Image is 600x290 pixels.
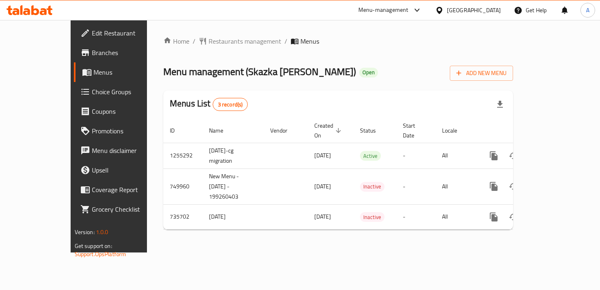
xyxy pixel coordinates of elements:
[74,199,171,219] a: Grocery Checklist
[74,180,171,199] a: Coverage Report
[92,204,164,214] span: Grocery Checklist
[360,213,384,222] span: Inactive
[163,204,202,229] td: 735702
[314,181,331,192] span: [DATE]
[170,97,248,111] h2: Menus List
[92,48,164,58] span: Branches
[450,66,513,81] button: Add New Menu
[396,204,436,229] td: -
[213,98,248,111] div: Total records count
[360,151,381,161] span: Active
[484,177,504,196] button: more
[456,68,507,78] span: Add New Menu
[163,36,513,46] nav: breadcrumb
[442,126,468,135] span: Locale
[209,36,281,46] span: Restaurants management
[300,36,319,46] span: Menus
[396,168,436,204] td: -
[193,36,196,46] li: /
[92,185,164,195] span: Coverage Report
[92,146,164,155] span: Menu disclaimer
[314,121,344,140] span: Created On
[74,62,171,82] a: Menus
[92,126,164,136] span: Promotions
[74,121,171,141] a: Promotions
[163,168,202,204] td: 749960
[74,160,171,180] a: Upsell
[92,165,164,175] span: Upsell
[74,82,171,102] a: Choice Groups
[74,43,171,62] a: Branches
[270,126,298,135] span: Vendor
[284,36,287,46] li: /
[358,5,409,15] div: Menu-management
[478,118,569,143] th: Actions
[504,177,523,196] button: Change Status
[75,241,112,251] span: Get support on:
[213,101,248,108] span: 3 record(s)
[74,102,171,121] a: Coupons
[163,62,356,81] span: Menu management ( Skazka [PERSON_NAME] )
[163,36,189,46] a: Home
[314,150,331,161] span: [DATE]
[75,227,95,237] span: Version:
[199,36,281,46] a: Restaurants management
[170,126,185,135] span: ID
[586,6,589,15] span: A
[163,143,202,168] td: 1255292
[202,168,264,204] td: New Menu - [DATE] - 199260403
[436,168,478,204] td: All
[360,212,384,222] div: Inactive
[75,249,127,259] a: Support.OpsPlatform
[436,204,478,229] td: All
[359,69,378,76] span: Open
[314,211,331,222] span: [DATE]
[96,227,109,237] span: 1.0.0
[396,143,436,168] td: -
[490,95,510,114] div: Export file
[484,207,504,227] button: more
[74,141,171,160] a: Menu disclaimer
[163,118,569,230] table: enhanced table
[92,28,164,38] span: Edit Restaurant
[92,87,164,97] span: Choice Groups
[209,126,234,135] span: Name
[360,126,387,135] span: Status
[403,121,426,140] span: Start Date
[359,68,378,77] div: Open
[504,207,523,227] button: Change Status
[202,143,264,168] td: [DATE]-cg migration
[447,6,501,15] div: [GEOGRAPHIC_DATA]
[484,146,504,166] button: more
[360,182,384,191] span: Inactive
[360,182,384,192] div: Inactive
[93,67,164,77] span: Menus
[74,23,171,43] a: Edit Restaurant
[504,146,523,166] button: Change Status
[92,106,164,116] span: Coupons
[202,204,264,229] td: [DATE]
[436,143,478,168] td: All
